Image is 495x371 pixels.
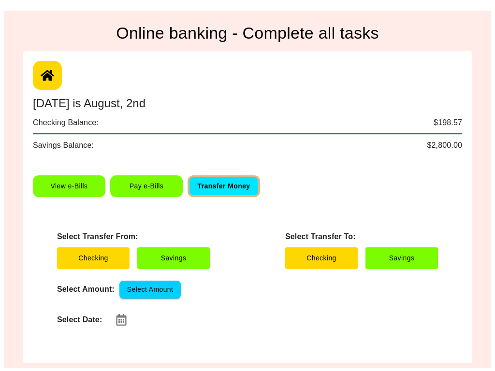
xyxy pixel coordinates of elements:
p: Select Transfer To: [285,231,438,243]
button: Select Amount [119,281,181,299]
h5: [DATE] is August, 2nd [33,96,146,111]
p: $2,800.00 [427,140,462,151]
p: Savings Balance: [33,140,94,151]
p: $198.57 [434,117,462,128]
button: View e-Bills [33,175,105,197]
p: Select Date: [57,314,102,326]
button: Checking [285,247,358,269]
p: Select Transfer From: [57,231,210,243]
h4: Online banking - Complete all tasks [23,23,472,43]
button: Savings [137,247,210,269]
p: Checking Balance: [33,117,99,128]
button: Pay e-Bills [110,175,183,197]
button: Checking [57,247,130,269]
p: Select Amount: [57,284,115,295]
button: Transfer Money [188,175,260,197]
button: Savings [365,247,438,269]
